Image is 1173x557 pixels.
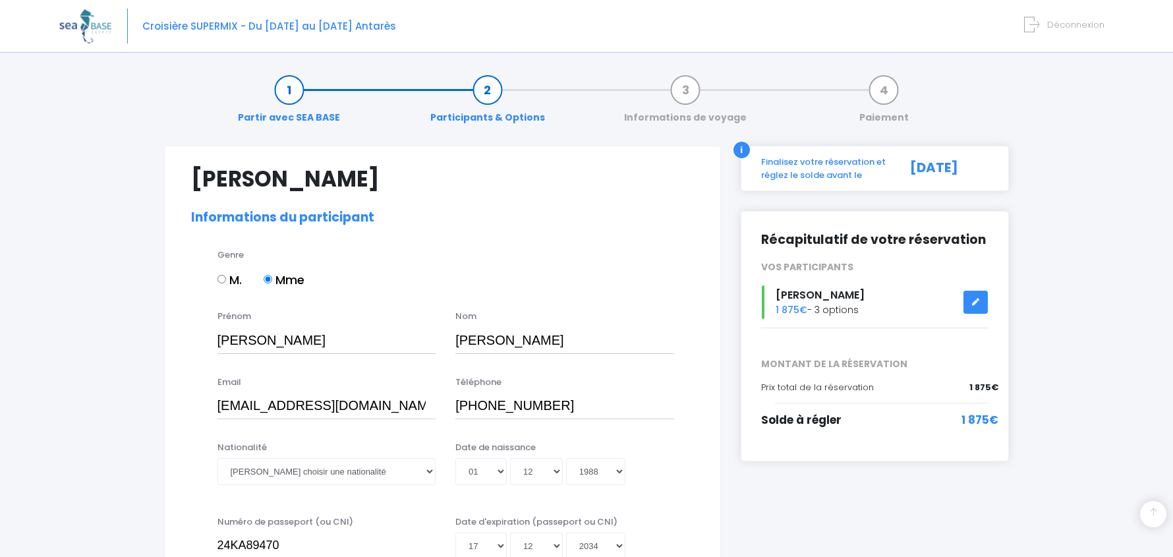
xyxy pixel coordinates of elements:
[264,275,272,283] input: Mme
[191,166,694,192] h1: [PERSON_NAME]
[751,156,896,181] div: Finalisez votre réservation et réglez le solde avant le
[455,441,536,454] label: Date de naissance
[455,310,476,323] label: Nom
[896,156,999,181] div: [DATE]
[264,271,304,289] label: Mme
[217,376,241,389] label: Email
[217,441,267,454] label: Nationalité
[761,412,842,428] span: Solde à régler
[217,275,226,283] input: M.
[751,285,999,319] div: - 3 options
[455,515,617,529] label: Date d'expiration (passeport ou CNI)
[733,142,750,158] div: i
[776,287,865,303] span: [PERSON_NAME]
[853,83,915,125] a: Paiement
[617,83,753,125] a: Informations de voyage
[751,260,999,274] div: VOS PARTICIPANTS
[761,231,989,248] h2: Récapitulatif de votre réservation
[1047,18,1104,31] span: Déconnexion
[751,357,999,371] span: MONTANT DE LA RÉSERVATION
[231,83,347,125] a: Partir avec SEA BASE
[761,381,874,394] span: Prix total de la réservation
[776,303,807,316] span: 1 875€
[142,19,396,33] span: Croisière SUPERMIX - Du [DATE] au [DATE] Antarès
[969,381,998,394] span: 1 875€
[191,210,694,225] h2: Informations du participant
[217,310,251,323] label: Prénom
[217,249,244,262] label: Genre
[217,271,242,289] label: M.
[424,83,552,125] a: Participants & Options
[455,376,501,389] label: Téléphone
[961,412,998,429] span: 1 875€
[217,515,353,529] label: Numéro de passeport (ou CNI)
